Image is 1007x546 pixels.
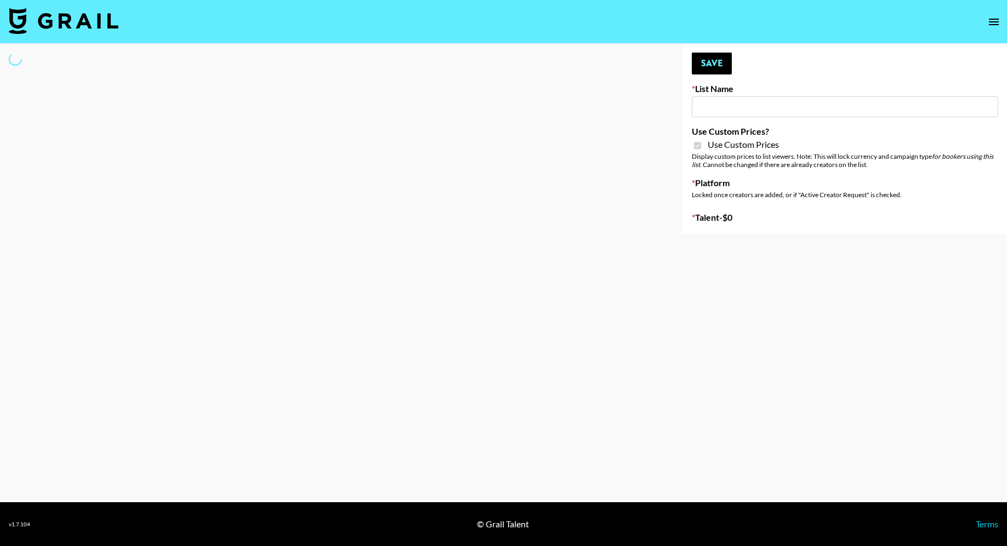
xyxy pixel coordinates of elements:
label: Use Custom Prices? [692,126,998,137]
span: Use Custom Prices [708,139,779,150]
label: Talent - $ 0 [692,212,998,223]
div: © Grail Talent [477,519,529,530]
a: Terms [976,519,998,529]
button: Save [692,53,732,74]
div: Display custom prices to list viewers. Note: This will lock currency and campaign type . Cannot b... [692,152,998,169]
div: v 1.7.104 [9,521,30,528]
div: Locked once creators are added, or if "Active Creator Request" is checked. [692,191,998,199]
label: Platform [692,177,998,188]
button: open drawer [983,11,1005,33]
label: List Name [692,83,998,94]
img: Grail Talent [9,8,118,34]
em: for bookers using this list [692,152,993,169]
